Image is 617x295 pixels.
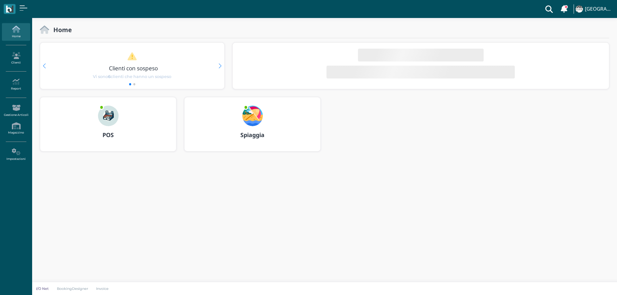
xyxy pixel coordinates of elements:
iframe: Help widget launcher [571,275,612,290]
span: Vi sono clienti che hanno un sospeso [93,74,171,80]
a: ... [GEOGRAPHIC_DATA] [575,1,613,17]
a: ... POS [40,97,176,159]
div: Next slide [219,64,221,68]
b: 6 [108,74,111,79]
b: Spiaggia [240,131,264,139]
a: ... Spiaggia [184,97,321,159]
img: ... [576,5,583,13]
a: Clienti con sospeso Vi sono6clienti che hanno un sospeso [52,52,212,80]
h2: Home [49,26,72,33]
a: Magazzino [2,120,30,137]
img: ... [242,106,263,126]
img: logo [6,5,13,13]
a: Clienti [2,49,30,67]
a: Impostazioni [2,146,30,163]
img: ... [98,106,119,126]
div: Previous slide [43,64,46,68]
h3: Clienti con sospeso [54,65,213,71]
b: POS [103,131,114,139]
a: Report [2,76,30,93]
h4: [GEOGRAPHIC_DATA] [585,6,613,12]
div: 1 / 2 [40,43,224,89]
a: Gestione Articoli [2,102,30,119]
a: Home [2,23,30,41]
